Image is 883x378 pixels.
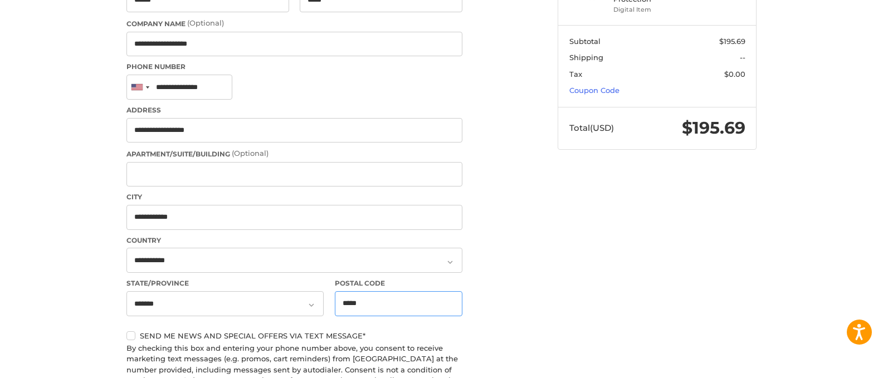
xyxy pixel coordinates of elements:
[126,235,462,246] label: Country
[569,53,603,62] span: Shipping
[126,278,324,288] label: State/Province
[569,70,582,78] span: Tax
[126,18,462,29] label: Company Name
[232,149,269,158] small: (Optional)
[126,62,462,72] label: Phone Number
[569,122,614,133] span: Total (USD)
[724,70,745,78] span: $0.00
[126,192,462,202] label: City
[613,5,699,14] li: Digital Item
[569,37,601,46] span: Subtotal
[719,37,745,46] span: $195.69
[682,117,745,138] span: $195.69
[569,86,619,95] a: Coupon Code
[127,75,153,99] div: United States: +1
[126,331,462,340] label: Send me news and special offers via text message*
[126,148,462,159] label: Apartment/Suite/Building
[187,18,224,27] small: (Optional)
[335,278,463,288] label: Postal Code
[126,105,462,115] label: Address
[740,53,745,62] span: --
